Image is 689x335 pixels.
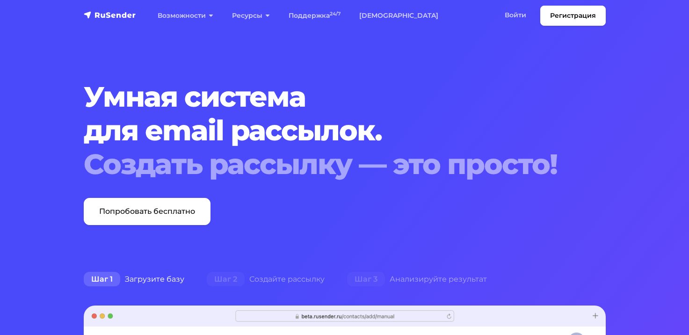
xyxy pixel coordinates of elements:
[540,6,606,26] a: Регистрация
[84,80,561,181] h1: Умная система для email рассылок.
[84,198,210,225] a: Попробовать бесплатно
[495,6,536,25] a: Войти
[84,272,120,287] span: Шаг 1
[73,270,196,289] div: Загрузите базу
[84,10,136,20] img: RuSender
[223,6,279,25] a: Ресурсы
[350,6,448,25] a: [DEMOGRAPHIC_DATA]
[279,6,350,25] a: Поддержка24/7
[196,270,336,289] div: Создайте рассылку
[84,147,561,181] div: Создать рассылку — это просто!
[207,272,245,287] span: Шаг 2
[148,6,223,25] a: Возможности
[347,272,385,287] span: Шаг 3
[330,11,341,17] sup: 24/7
[336,270,498,289] div: Анализируйте результат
